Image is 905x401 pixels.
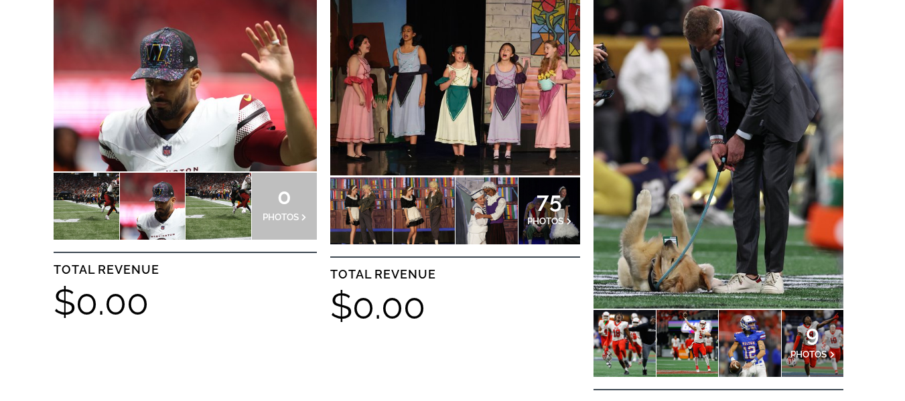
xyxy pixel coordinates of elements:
h2: $0.00 [54,284,317,320]
span: 0 [263,192,307,200]
span: 9 [790,329,835,337]
span: PHOTOS [263,212,299,222]
span: 75 [527,196,571,204]
span: PHOTOS [527,216,563,226]
span: PHOTOS [790,349,827,359]
p: TOTAL REVENUE [330,264,580,285]
h2: $0.00 [330,288,580,324]
p: TOTAL REVENUE [54,259,317,280]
